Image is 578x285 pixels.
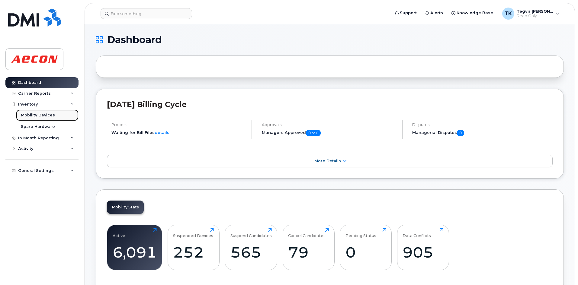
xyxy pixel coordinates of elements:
[403,228,431,238] div: Data Conflicts
[107,35,162,44] span: Dashboard
[306,130,321,136] span: 0 of 0
[173,228,214,267] a: Suspended Devices252
[230,243,272,261] div: 565
[288,228,326,238] div: Cancel Candidates
[412,122,553,127] h4: Disputes
[262,122,397,127] h4: Approvals
[107,100,553,109] h2: [DATE] Billing Cycle
[155,130,169,135] a: details
[288,228,329,267] a: Cancel Candidates79
[113,228,157,267] a: Active6,091
[288,243,329,261] div: 79
[230,228,272,238] div: Suspend Candidates
[230,228,272,267] a: Suspend Candidates565
[113,228,125,238] div: Active
[345,228,376,238] div: Pending Status
[173,228,213,238] div: Suspended Devices
[262,130,397,136] h5: Managers Approved
[457,130,464,136] span: 0
[403,243,443,261] div: 905
[314,159,341,163] span: More Details
[111,130,246,135] li: Waiting for Bill Files
[173,243,214,261] div: 252
[345,228,386,267] a: Pending Status0
[111,122,246,127] h4: Process
[113,243,157,261] div: 6,091
[412,130,553,136] h5: Managerial Disputes
[345,243,386,261] div: 0
[403,228,443,267] a: Data Conflicts905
